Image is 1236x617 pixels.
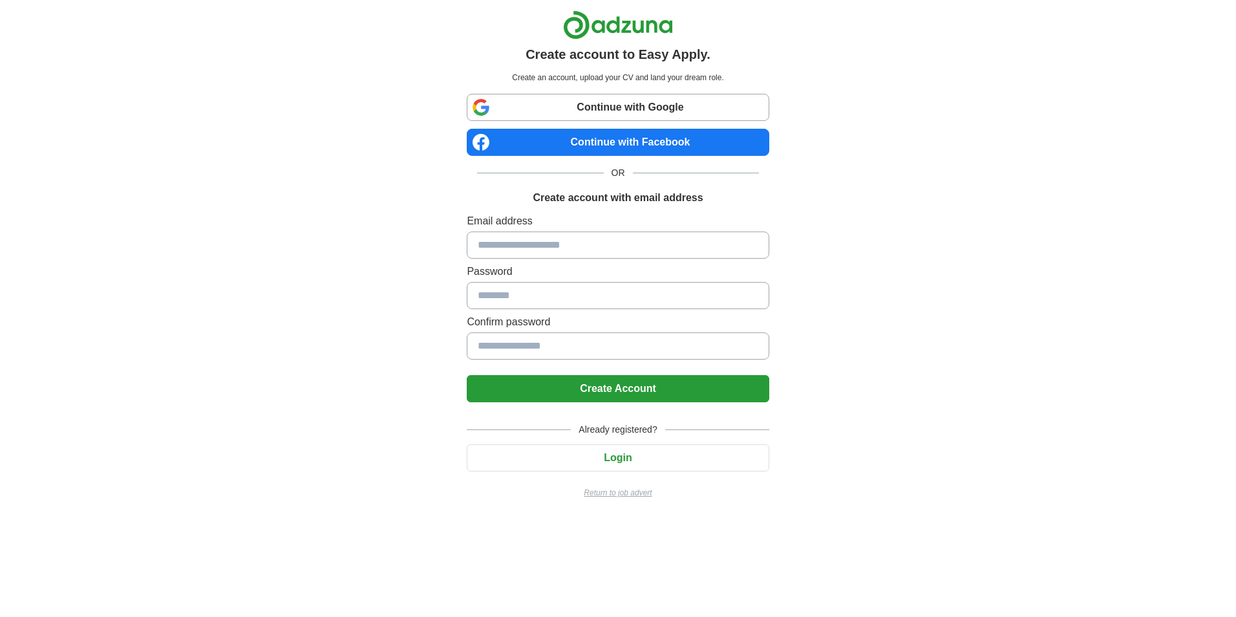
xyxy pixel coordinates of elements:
[469,72,766,83] p: Create an account, upload your CV and land your dream role.
[563,10,673,39] img: Adzuna logo
[467,487,769,499] a: Return to job advert
[467,129,769,156] a: Continue with Facebook
[467,444,769,471] button: Login
[604,166,633,180] span: OR
[526,45,710,64] h1: Create account to Easy Apply.
[467,213,769,229] label: Email address
[467,375,769,402] button: Create Account
[533,190,703,206] h1: Create account with email address
[571,423,665,437] span: Already registered?
[467,314,769,330] label: Confirm password
[467,94,769,121] a: Continue with Google
[467,264,769,279] label: Password
[467,452,769,463] a: Login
